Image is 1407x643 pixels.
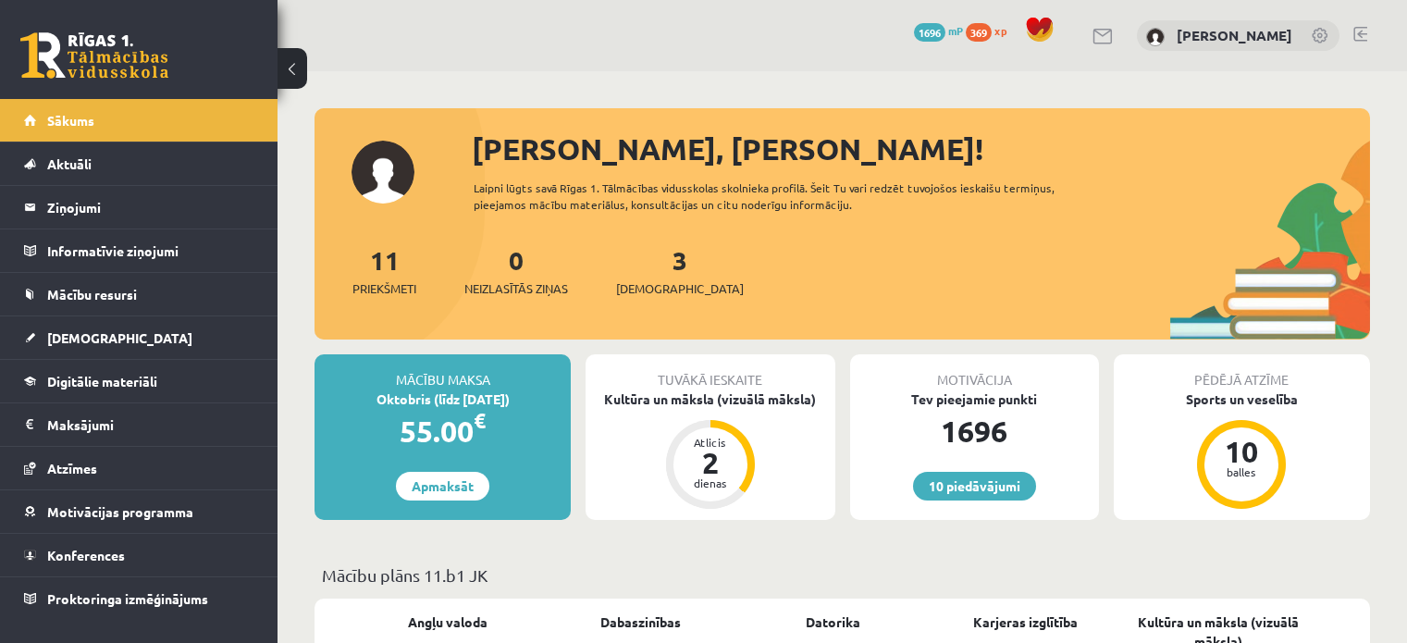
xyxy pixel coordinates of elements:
[600,612,681,632] a: Dabaszinības
[47,229,254,272] legend: Informatīvie ziņojumi
[47,503,193,520] span: Motivācijas programma
[408,612,488,632] a: Angļu valoda
[24,403,254,446] a: Maksājumi
[24,273,254,315] a: Mācību resursi
[683,437,738,448] div: Atlicis
[47,403,254,446] legend: Maksājumi
[352,279,416,298] span: Priekšmeti
[1114,390,1370,409] div: Sports un veselība
[914,23,963,38] a: 1696 mP
[1114,390,1370,512] a: Sports un veselība 10 balles
[315,390,571,409] div: Oktobris (līdz [DATE])
[1177,26,1292,44] a: [PERSON_NAME]
[24,360,254,402] a: Digitālie materiāli
[24,534,254,576] a: Konferences
[850,390,1099,409] div: Tev pieejamie punkti
[683,477,738,488] div: dienas
[586,390,834,512] a: Kultūra un māksla (vizuālā māksla) Atlicis 2 dienas
[948,23,963,38] span: mP
[315,409,571,453] div: 55.00
[913,472,1036,501] a: 10 piedāvājumi
[24,142,254,185] a: Aktuāli
[586,390,834,409] div: Kultūra un māksla (vizuālā māksla)
[24,490,254,533] a: Motivācijas programma
[616,243,744,298] a: 3[DEMOGRAPHIC_DATA]
[806,612,860,632] a: Datorika
[850,354,1099,390] div: Motivācija
[24,99,254,142] a: Sākums
[47,112,94,129] span: Sākums
[586,354,834,390] div: Tuvākā ieskaite
[850,409,1099,453] div: 1696
[994,23,1006,38] span: xp
[24,316,254,359] a: [DEMOGRAPHIC_DATA]
[1214,437,1269,466] div: 10
[966,23,992,42] span: 369
[1214,466,1269,477] div: balles
[474,179,1107,213] div: Laipni lūgts savā Rīgas 1. Tālmācības vidusskolas skolnieka profilā. Šeit Tu vari redzēt tuvojošo...
[47,186,254,229] legend: Ziņojumi
[24,186,254,229] a: Ziņojumi
[24,229,254,272] a: Informatīvie ziņojumi
[966,23,1016,38] a: 369 xp
[616,279,744,298] span: [DEMOGRAPHIC_DATA]
[47,547,125,563] span: Konferences
[1146,28,1165,46] img: Gustavs Ivansons
[24,577,254,620] a: Proktoringa izmēģinājums
[47,329,192,346] span: [DEMOGRAPHIC_DATA]
[20,32,168,79] a: Rīgas 1. Tālmācības vidusskola
[47,373,157,390] span: Digitālie materiāli
[683,448,738,477] div: 2
[47,286,137,303] span: Mācību resursi
[472,127,1370,171] div: [PERSON_NAME], [PERSON_NAME]!
[47,590,208,607] span: Proktoringa izmēģinājums
[24,447,254,489] a: Atzīmes
[464,279,568,298] span: Neizlasītās ziņas
[396,472,489,501] a: Apmaksāt
[352,243,416,298] a: 11Priekšmeti
[47,460,97,476] span: Atzīmes
[315,354,571,390] div: Mācību maksa
[474,407,486,434] span: €
[1114,354,1370,390] div: Pēdējā atzīme
[464,243,568,298] a: 0Neizlasītās ziņas
[914,23,945,42] span: 1696
[47,155,92,172] span: Aktuāli
[322,563,1363,587] p: Mācību plāns 11.b1 JK
[973,612,1078,632] a: Karjeras izglītība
